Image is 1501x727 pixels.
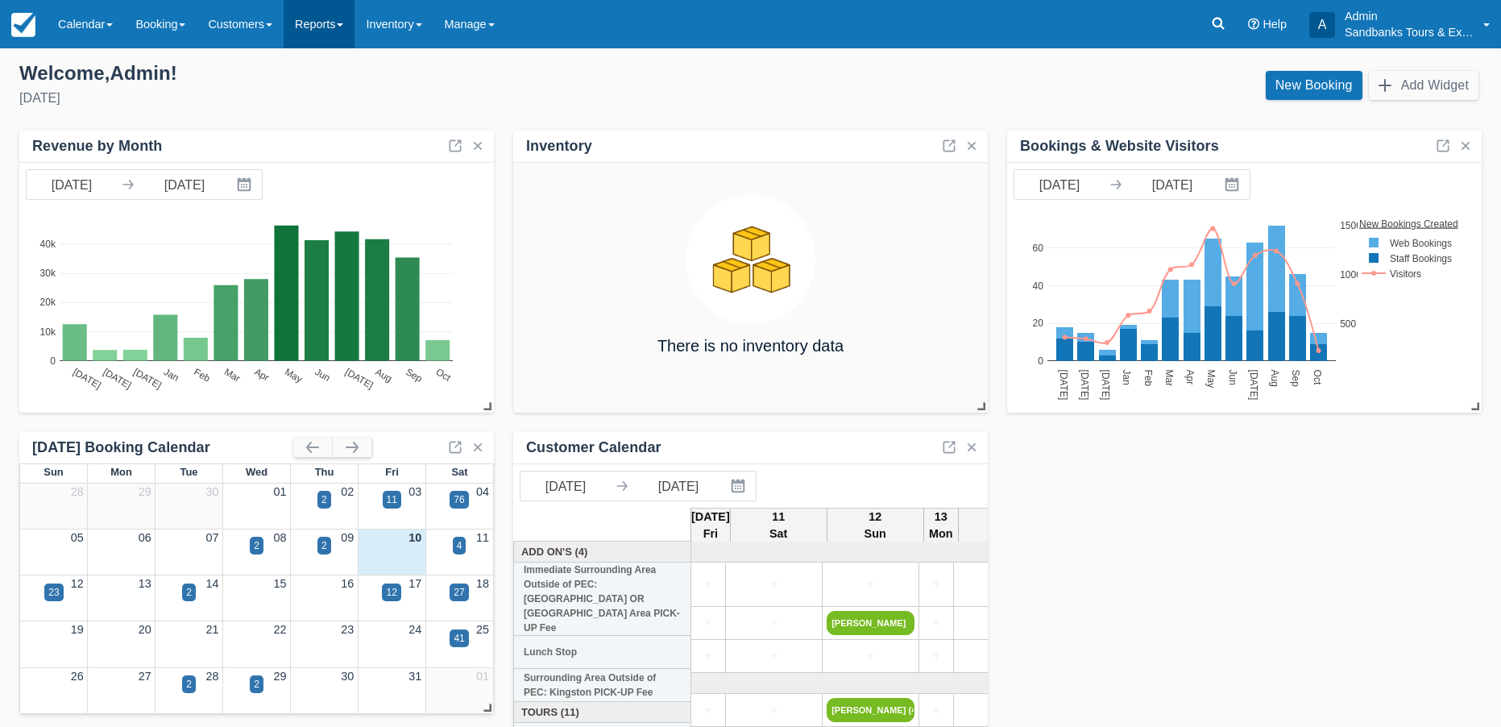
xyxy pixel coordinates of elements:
a: 23 [341,623,354,636]
a: [PERSON_NAME] [827,611,914,635]
th: 13 Mon [923,508,958,543]
th: Immediate Surrounding Area Outside of PEC: [GEOGRAPHIC_DATA] OR [GEOGRAPHIC_DATA] Area PICK-UP Fee [514,563,691,636]
a: + [923,575,949,593]
span: Tue [180,466,197,478]
a: + [730,614,818,632]
div: A [1309,12,1335,38]
a: 22 [273,623,286,636]
th: [DATE] Fri [691,508,731,543]
a: 28 [206,670,219,683]
a: 27 [139,670,151,683]
i: Help [1248,19,1259,30]
a: + [958,614,1046,632]
a: 01 [476,670,489,683]
div: 4 [457,538,462,553]
a: 18 [476,577,489,590]
a: + [695,614,721,632]
img: checkfront-main-nav-mini-logo.png [11,13,35,37]
p: Sandbanks Tours & Experiences [1345,24,1474,40]
input: End Date [633,472,724,501]
button: Interact with the calendar and add the check-in date for your trip. [230,170,262,199]
a: 24 [408,623,421,636]
div: [DATE] [19,89,738,108]
span: Sat [451,466,467,478]
button: Add Widget [1369,71,1478,100]
a: 01 [273,485,286,498]
input: Start Date [1014,170,1105,199]
img: inventory.png [686,195,815,324]
th: 12 Sun [827,508,923,543]
a: + [958,575,1046,593]
a: 26 [71,670,84,683]
a: 07 [206,531,219,544]
a: 19 [71,623,84,636]
th: Surrounding Area Outside of PEC: Kingston PICK-UP Fee [514,669,691,702]
div: 12 [386,585,396,600]
a: 31 [408,670,421,683]
span: Fri [385,466,399,478]
a: 28 [71,485,84,498]
a: + [695,647,721,665]
a: 12 [71,577,84,590]
a: 09 [341,531,354,544]
input: End Date [139,170,230,199]
div: 11 [387,492,397,507]
a: + [958,702,1046,720]
span: Mon [110,466,132,478]
div: Customer Calendar [526,438,661,457]
a: 29 [273,670,286,683]
a: 17 [408,577,421,590]
a: 11 [476,531,489,544]
a: + [958,647,1046,665]
a: 04 [476,485,489,498]
a: New Booking [1266,71,1362,100]
a: 21 [206,623,219,636]
div: 2 [321,492,327,507]
a: 29 [139,485,151,498]
a: 08 [273,531,286,544]
a: 16 [341,577,354,590]
a: 03 [408,485,421,498]
th: 11 Sat [730,508,827,543]
span: Help [1263,18,1287,31]
button: Interact with the calendar and add the check-in date for your trip. [1217,170,1250,199]
a: 20 [139,623,151,636]
a: 15 [273,577,286,590]
div: 2 [254,538,259,553]
div: 2 [321,538,327,553]
text: New Bookings Created [1360,218,1459,229]
a: + [730,647,818,665]
a: + [730,702,818,720]
a: 14 [206,577,219,590]
div: 2 [186,677,192,692]
th: Lunch Stop [514,636,691,669]
div: 76 [454,492,464,507]
input: End Date [1127,170,1217,199]
div: Bookings & Website Visitors [1020,137,1219,156]
div: 2 [254,677,259,692]
a: Tours (11) [518,704,687,720]
a: 10 [408,531,421,544]
a: 05 [71,531,84,544]
div: Revenue by Month [32,137,162,156]
div: Inventory [526,137,592,156]
a: [PERSON_NAME] (4) [827,698,914,722]
th: 14 Tue [958,508,1046,543]
input: Start Date [520,472,611,501]
a: + [827,647,914,665]
span: Wed [246,466,267,478]
a: 30 [341,670,354,683]
div: 27 [454,585,464,600]
a: Add On's (4) [518,544,687,559]
div: [DATE] Booking Calendar [32,438,293,457]
p: Admin [1345,8,1474,24]
div: 2 [186,585,192,600]
a: + [730,575,818,593]
a: 06 [139,531,151,544]
span: Sun [44,466,63,478]
div: Welcome , Admin ! [19,61,738,85]
h4: There is no inventory data [657,337,844,355]
a: + [695,575,721,593]
input: Start Date [27,170,117,199]
div: 23 [48,585,59,600]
